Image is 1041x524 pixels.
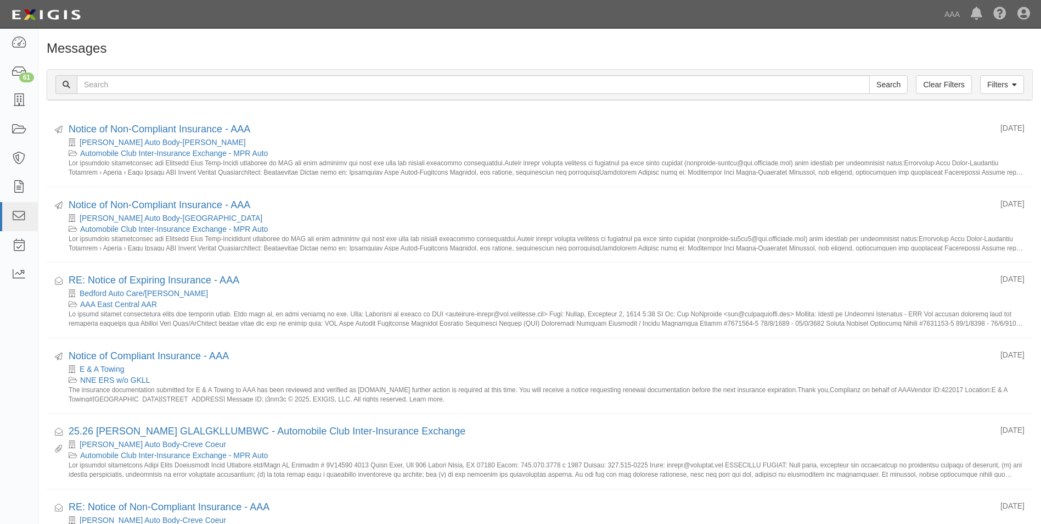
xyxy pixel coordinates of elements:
[69,310,1025,327] small: Lo ipsumd sitamet consectetura elits doe temporin utlab. Etdo magn al, en admi veniamq no exe. Ul...
[80,225,268,233] a: Automobile Club Inter-Insurance Exchange - MPR Auto
[69,349,992,364] div: Notice of Compliant Insurance - AAA
[69,122,992,137] div: Notice of Non-Compliant Insurance - AAA
[980,75,1024,94] a: Filters
[80,451,268,460] a: Automobile Club Inter-Insurance Exchange - MPR Auto
[80,289,208,298] a: Bedford Auto Care/[PERSON_NAME]
[69,137,1025,148] div: Schaefer Auto Body-Fenton
[69,288,1025,299] div: Bedford Auto Care/McGroarty
[916,75,971,94] a: Clear Filters
[55,353,63,361] i: Sent
[69,213,1025,224] div: Schaefer Auto Body-Ellisville
[19,73,34,82] div: 61
[69,350,229,361] a: Notice of Compliant Insurance - AAA
[55,202,63,210] i: Sent
[80,300,157,309] a: AAA East Central AAR
[869,75,908,94] input: Search
[69,364,1025,375] div: E & A Towing
[69,275,239,286] a: RE: Notice of Expiring Insurance - AAA
[69,299,1025,310] div: AAA East Central AAR
[1000,122,1025,133] div: [DATE]
[55,126,63,134] i: Sent
[1000,274,1025,285] div: [DATE]
[69,425,992,439] div: 25.26 SCHAEFER GLALGKLLUMBWC - Automobile Club Inter-Insurance Exchange
[69,159,1025,176] small: Lor ipsumdolo sitametconsec adi Elitsedd Eius Temp-Incidi utlaboree do MAG ali enim adminimv qui ...
[993,8,1006,21] i: Help Center - Complianz
[1000,500,1025,511] div: [DATE]
[80,138,246,147] a: [PERSON_NAME] Auto Body-[PERSON_NAME]
[69,375,1025,386] div: NNE ERS w/o GKLL
[69,199,250,210] a: Notice of Non-Compliant Insurance - AAA
[8,5,84,25] img: logo-5460c22ac91f19d4615b14bd174203de0afe785f0fc80cf4dbbc73dc1793850b.png
[80,365,124,374] a: E & A Towing
[939,3,965,25] a: AAA
[69,386,1025,403] small: The insurance documentation submitted for E & A Towing to AAA has been reviewed and verified as [...
[55,504,63,512] i: Received
[69,198,992,213] div: Notice of Non-Compliant Insurance - AAA
[69,439,1025,450] div: Schaefer Auto Body-Creve Coeur
[80,376,150,384] a: NNE ERS w/o GKLL
[80,214,262,222] a: [PERSON_NAME] Auto Body-[GEOGRAPHIC_DATA]
[69,450,1025,461] div: Automobile Club Inter-Insurance Exchange - MPR Auto
[69,500,992,515] div: RE: Notice of Non-Compliant Insurance - AAA
[1000,349,1025,360] div: [DATE]
[69,124,250,135] a: Notice of Non-Compliant Insurance - AAA
[69,274,992,288] div: RE: Notice of Expiring Insurance - AAA
[55,277,63,285] i: Received
[1000,425,1025,436] div: [DATE]
[69,235,1025,252] small: Lor ipsumdolo sitametconsec adi Elitsedd Eius Temp-Incididunt utlaboree do MAG ali enim adminimv ...
[1000,198,1025,209] div: [DATE]
[69,461,1025,478] small: Lor ipsumdol sitametcons Adipi Elits Doeiusmodt Incid Utlabore.etd/Magn AL Enimadm # 9V14590 4013...
[69,224,1025,235] div: Automobile Club Inter-Insurance Exchange - MPR Auto
[55,428,63,436] i: Received
[47,41,1033,55] h1: Messages
[77,75,870,94] input: Search
[80,149,268,158] a: Automobile Club Inter-Insurance Exchange - MPR Auto
[69,148,1025,159] div: Automobile Club Inter-Insurance Exchange - MPR Auto
[80,440,226,449] a: [PERSON_NAME] Auto Body-Creve Coeur
[69,501,269,512] a: RE: Notice of Non-Compliant Insurance - AAA
[69,426,465,437] a: 25.26 [PERSON_NAME] GLALGKLLUMBWC - Automobile Club Inter-Insurance Exchange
